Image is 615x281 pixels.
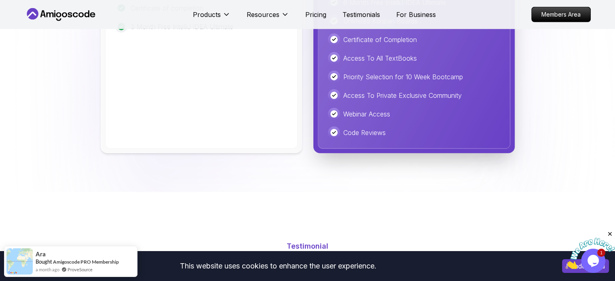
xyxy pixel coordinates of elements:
p: Code Reviews [343,128,386,137]
span: a month ago [36,266,59,273]
iframe: chat widget [565,230,615,269]
span: Bought [36,258,52,265]
a: Pricing [305,10,326,19]
a: Testimonials [342,10,380,19]
span: Ara [36,251,46,258]
p: Access To Private Exclusive Community [343,91,462,100]
a: ProveSource [68,266,93,273]
img: provesource social proof notification image [6,248,33,275]
button: Products [193,10,230,26]
div: This website uses cookies to enhance the user experience. [6,257,550,275]
p: Testimonial [130,241,486,252]
button: Resources [247,10,289,26]
a: Amigoscode PRO Membership [53,259,119,265]
a: Members Area [531,7,591,22]
p: Resources [247,10,279,19]
p: Access To All TextBooks [343,53,417,63]
p: Products [193,10,221,19]
p: Webinar Access [343,109,390,119]
p: Certificate of Completion [343,35,417,44]
a: For Business [396,10,436,19]
button: Accept cookies [562,259,609,273]
p: Priority Selection for 10 Week Bootcamp [343,72,463,82]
